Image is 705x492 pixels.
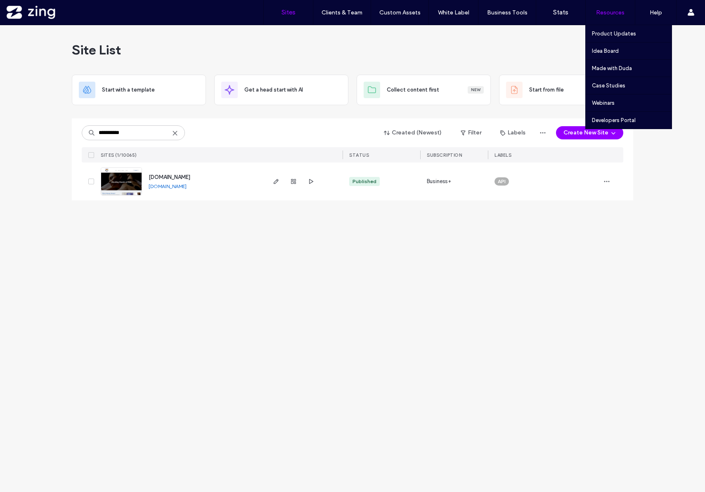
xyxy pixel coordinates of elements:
[592,42,672,59] a: Idea Board
[101,152,137,158] span: SITES (1/10065)
[592,100,615,106] label: Webinars
[427,152,462,158] span: SUBSCRIPTION
[149,183,187,189] a: [DOMAIN_NAME]
[282,9,296,16] label: Sites
[214,75,348,105] div: Get a head start with AI
[499,75,633,105] div: Start from fileBeta
[592,25,672,42] a: Product Updates
[493,126,533,139] button: Labels
[387,86,439,94] span: Collect content first
[357,75,491,105] div: Collect content firstNew
[452,126,490,139] button: Filter
[498,178,506,185] span: API
[592,94,672,111] a: Webinars
[352,178,376,185] div: Published
[19,6,36,13] span: Help
[556,126,623,139] button: Create New Site
[553,9,568,16] label: Stats
[438,9,469,16] label: White Label
[149,174,190,180] a: [DOMAIN_NAME]
[650,9,662,16] label: Help
[592,112,672,129] a: Developers Portal
[592,65,632,71] label: Made with Duda
[349,152,369,158] span: STATUS
[377,126,449,139] button: Created (Newest)
[596,9,625,16] label: Resources
[468,86,484,94] div: New
[72,75,206,105] div: Start with a template
[102,86,155,94] span: Start with a template
[379,9,421,16] label: Custom Assets
[244,86,303,94] span: Get a head start with AI
[592,117,636,123] label: Developers Portal
[487,9,528,16] label: Business Tools
[592,82,625,89] label: Case Studies
[592,60,672,77] a: Made with Duda
[427,177,451,186] span: Business+
[494,152,511,158] span: LABELS
[592,77,672,94] a: Case Studies
[592,31,636,37] label: Product Updates
[322,9,362,16] label: Clients & Team
[592,48,619,54] label: Idea Board
[72,42,121,58] span: Site List
[529,86,564,94] span: Start from file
